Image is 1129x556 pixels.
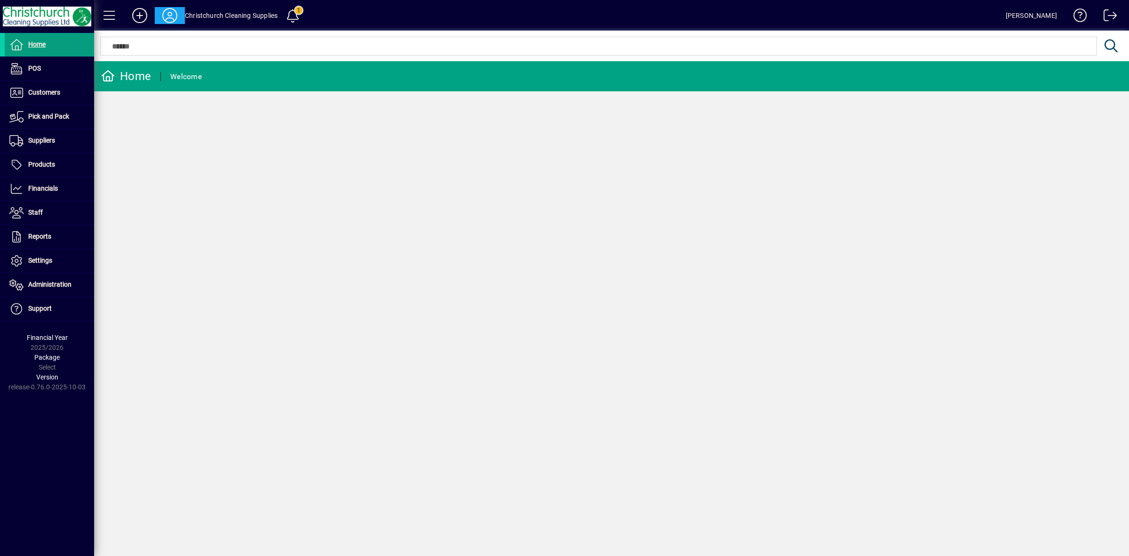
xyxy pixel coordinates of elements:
[36,373,58,381] span: Version
[1097,2,1117,32] a: Logout
[5,153,94,177] a: Products
[34,354,60,361] span: Package
[1006,8,1057,23] div: [PERSON_NAME]
[5,129,94,153] a: Suppliers
[1066,2,1087,32] a: Knowledge Base
[5,177,94,201] a: Financials
[28,64,41,72] span: POS
[28,281,72,288] span: Administration
[28,233,51,240] span: Reports
[155,7,185,24] button: Profile
[28,161,55,168] span: Products
[28,185,58,192] span: Financials
[5,225,94,249] a: Reports
[5,297,94,321] a: Support
[28,113,69,120] span: Pick and Pack
[5,57,94,81] a: POS
[5,81,94,105] a: Customers
[5,105,94,129] a: Pick and Pack
[28,305,52,312] span: Support
[125,7,155,24] button: Add
[27,334,68,341] span: Financial Year
[28,257,52,264] span: Settings
[28,40,46,48] span: Home
[5,201,94,225] a: Staff
[28,209,43,216] span: Staff
[5,273,94,297] a: Administration
[101,69,151,84] div: Home
[28,89,60,96] span: Customers
[28,137,55,144] span: Suppliers
[185,8,278,23] div: Christchurch Cleaning Supplies
[5,249,94,273] a: Settings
